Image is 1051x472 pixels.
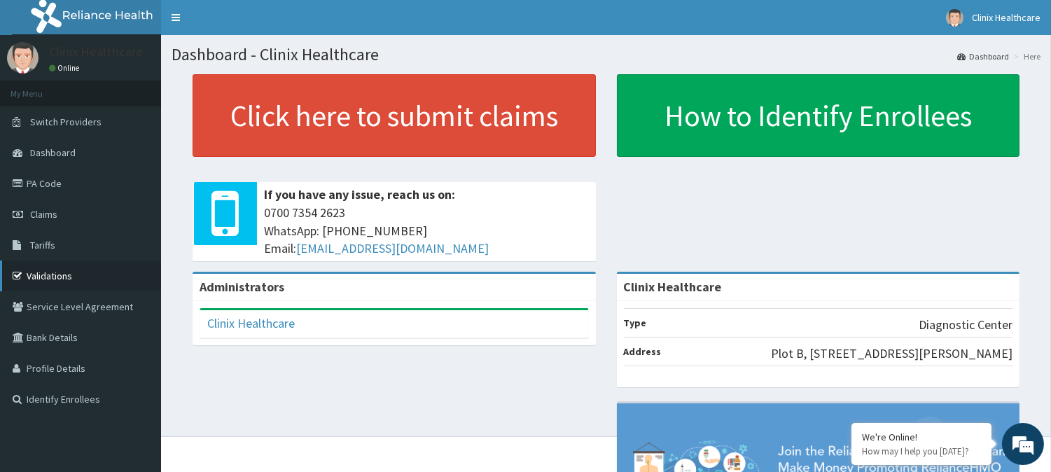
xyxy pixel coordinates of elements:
div: Minimize live chat window [230,7,263,41]
a: Online [49,63,83,73]
b: Type [624,317,647,329]
span: Claims [30,208,57,221]
p: Clinix Healthcare [49,46,143,58]
span: We're online! [81,145,193,286]
a: [EMAIL_ADDRESS][DOMAIN_NAME] [296,240,489,256]
span: Switch Providers [30,116,102,128]
span: Dashboard [30,146,76,159]
span: Clinix Healthcare [972,11,1040,24]
a: Click here to submit claims [193,74,596,157]
li: Here [1010,50,1040,62]
p: Diagnostic Center [919,316,1012,334]
strong: Clinix Healthcare [624,279,722,295]
span: 0700 7354 2623 WhatsApp: [PHONE_NUMBER] Email: [264,204,589,258]
p: How may I help you today? [862,445,981,457]
div: We're Online! [862,431,981,443]
b: Address [624,345,662,358]
a: Dashboard [957,50,1009,62]
textarea: Type your message and hit 'Enter' [7,319,267,368]
img: User Image [946,9,963,27]
img: d_794563401_company_1708531726252_794563401 [26,70,57,105]
h1: Dashboard - Clinix Healthcare [172,46,1040,64]
a: How to Identify Enrollees [617,74,1020,157]
div: Chat with us now [73,78,235,97]
span: Tariffs [30,239,55,251]
p: Plot B, [STREET_ADDRESS][PERSON_NAME] [771,345,1012,363]
b: If you have any issue, reach us on: [264,186,455,202]
b: Administrators [200,279,284,295]
img: User Image [7,42,39,74]
a: Clinix Healthcare [207,315,295,331]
